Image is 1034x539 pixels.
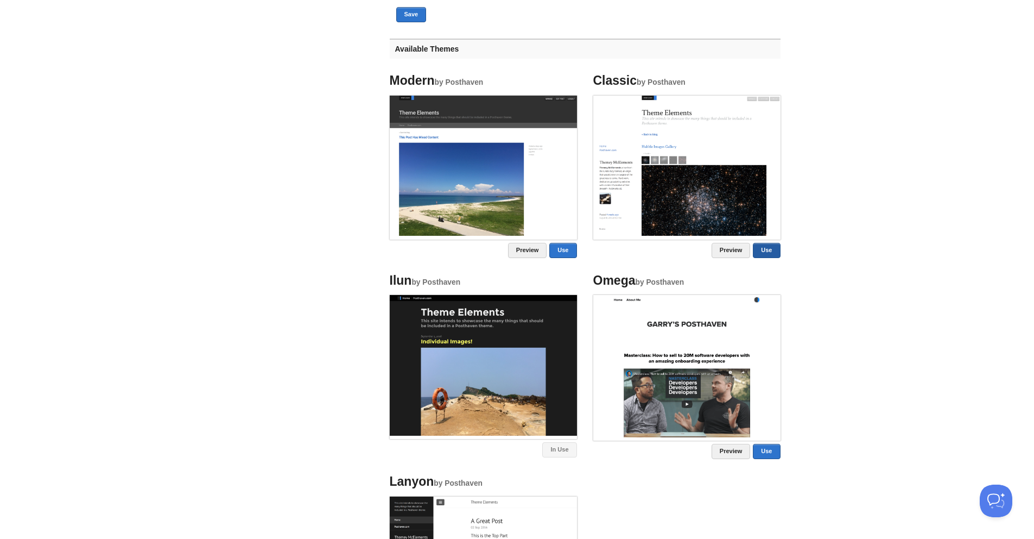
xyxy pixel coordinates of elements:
[637,78,686,86] small: by Posthaven
[508,243,547,258] a: Preview
[593,295,781,437] img: Screenshot
[390,96,577,236] img: Screenshot
[549,243,576,258] a: Use
[390,74,577,87] h4: Modern
[435,78,484,86] small: by Posthaven
[593,74,781,87] h4: Classic
[712,444,751,459] a: Preview
[753,243,780,258] a: Use
[712,243,751,258] a: Preview
[390,475,577,488] h4: Lanyon
[390,295,577,436] img: Screenshot
[390,274,577,287] h4: Ilun
[396,7,427,22] button: Save
[635,278,684,286] small: by Posthaven
[753,444,780,459] a: Use
[593,274,781,287] h4: Omega
[411,278,460,286] small: by Posthaven
[434,479,483,487] small: by Posthaven
[390,39,781,59] h3: Available Themes
[542,442,576,457] a: In Use
[980,485,1012,517] iframe: Help Scout Beacon - Open
[593,96,781,236] img: Screenshot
